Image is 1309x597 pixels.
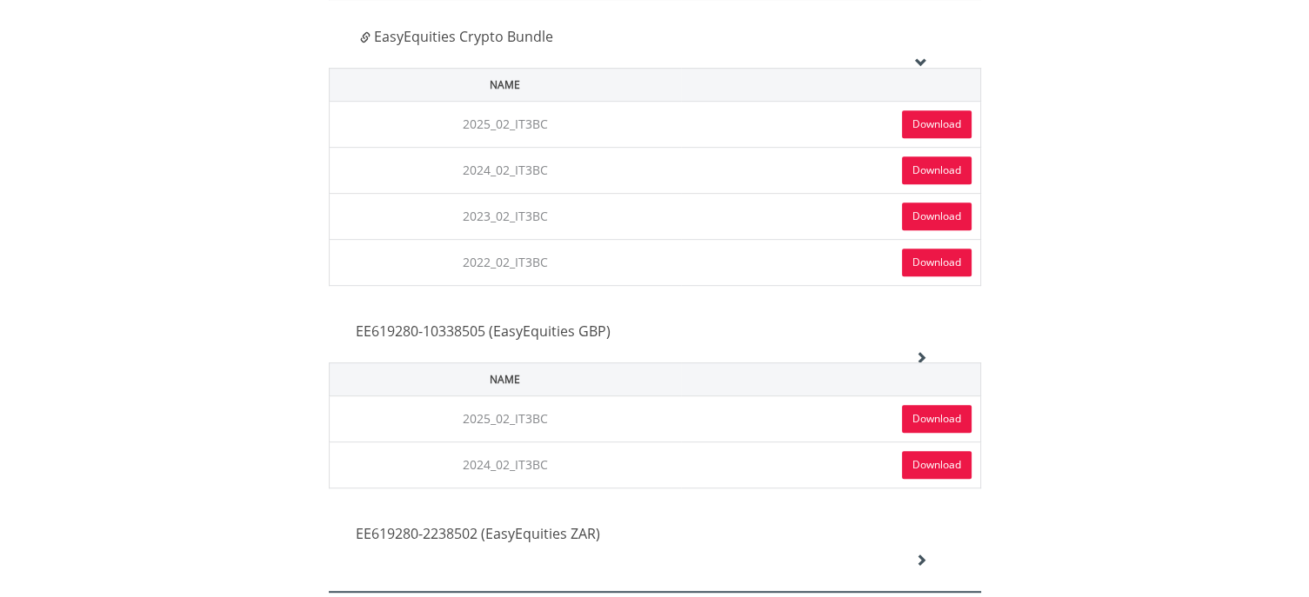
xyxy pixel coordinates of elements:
[329,193,681,239] td: 2023_02_IT3BC
[329,68,681,101] th: Name
[902,249,972,276] a: Download
[329,395,681,441] td: 2025_02_IT3BC
[329,147,681,193] td: 2024_02_IT3BC
[356,322,611,341] span: EE619280-10338505 (EasyEquities GBP)
[902,110,972,138] a: Download
[374,27,553,46] span: EasyEquities Crypto Bundle
[329,239,681,285] td: 2022_02_IT3BC
[902,202,972,230] a: Download
[902,156,972,184] a: Download
[356,524,600,543] span: EE619280-2238502 (EasyEquities ZAR)
[329,441,681,488] td: 2024_02_IT3BC
[902,405,972,433] a: Download
[329,362,681,395] th: Name
[902,451,972,479] a: Download
[329,101,681,147] td: 2025_02_IT3BC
